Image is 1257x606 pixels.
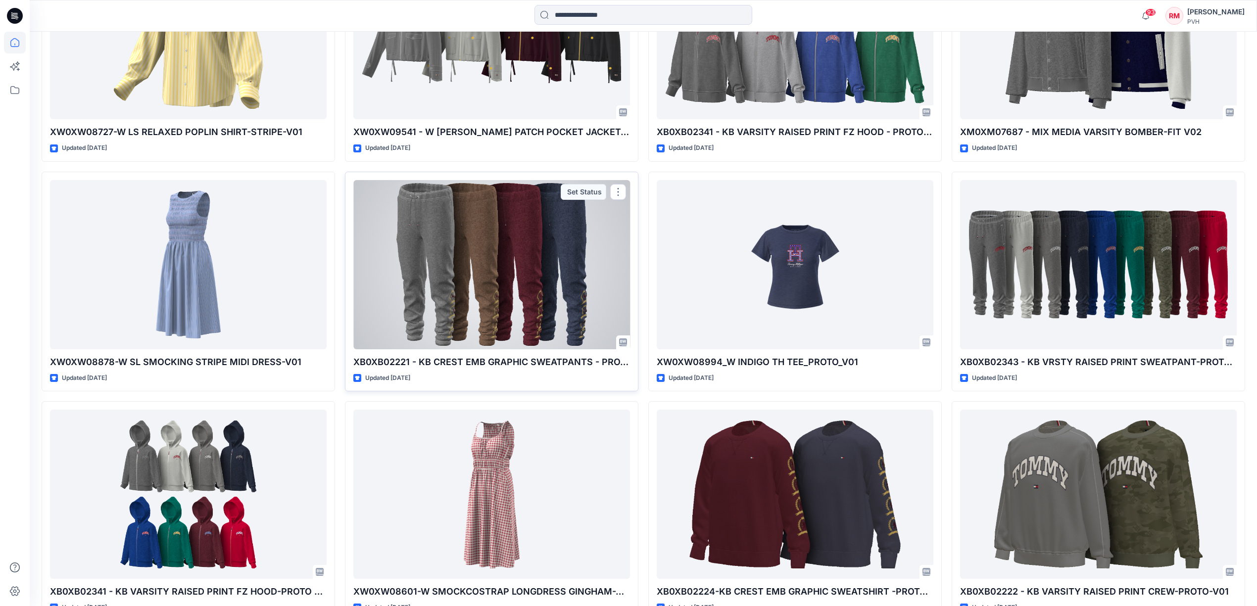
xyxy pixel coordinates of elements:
p: XB0XB02341 - KB VARSITY RAISED PRINT FZ HOOD - PROTO - V01 [657,125,933,139]
a: XW0XW08601-W SMOCKCOSTRAP LONGDRESS GINGHAM-V01 [353,410,630,579]
p: XB0XB02222 - KB VARSITY RAISED PRINT CREW-PROTO-V01 [960,585,1237,599]
a: XW0XW08878-W SL SMOCKING STRIPE MIDI DRESS-V01 [50,180,327,349]
div: RM [1165,7,1183,25]
div: PVH [1187,18,1245,25]
a: XB0XB02224-KB CREST EMB GRAPHIC SWEATSHIRT -PROTO-V01 [657,410,933,579]
a: XW0XW08994_W INDIGO TH TEE_PROTO_V01 [657,180,933,349]
p: XW0XW09541 - W [PERSON_NAME] PATCH POCKET JACKET-SOLID-PROTO V01 [353,125,630,139]
p: XB0XB02221 - KB CREST EMB GRAPHIC SWEATPANTS - PROTO V01 [353,355,630,369]
p: XW0XW08994_W INDIGO TH TEE_PROTO_V01 [657,355,933,369]
span: 93 [1145,8,1156,16]
p: XW0XW08878-W SL SMOCKING STRIPE MIDI DRESS-V01 [50,355,327,369]
p: Updated [DATE] [669,143,714,153]
a: XB0XB02222 - KB VARSITY RAISED PRINT CREW-PROTO-V01 [960,410,1237,579]
p: XB0XB02343 - KB VRSTY RAISED PRINT SWEATPANT-PROTO V01 [960,355,1237,369]
a: XB0XB02221 - KB CREST EMB GRAPHIC SWEATPANTS - PROTO V01 [353,180,630,349]
p: XW0XW08601-W SMOCKCOSTRAP LONGDRESS GINGHAM-V01 [353,585,630,599]
p: XM0XM07687 - MIX MEDIA VARSITY BOMBER-FIT V02 [960,125,1237,139]
p: Updated [DATE] [669,373,714,383]
p: Updated [DATE] [62,143,107,153]
a: XB0XB02341 - KB VARSITY RAISED PRINT FZ HOOD-PROTO V01 [50,410,327,579]
p: XB0XB02224-KB CREST EMB GRAPHIC SWEATSHIRT -PROTO-V01 [657,585,933,599]
p: Updated [DATE] [365,373,410,383]
p: XB0XB02341 - KB VARSITY RAISED PRINT FZ HOOD-PROTO V01 [50,585,327,599]
p: Updated [DATE] [972,143,1017,153]
p: XW0XW08727-W LS RELAXED POPLIN SHIRT-STRIPE-V01 [50,125,327,139]
p: Updated [DATE] [972,373,1017,383]
p: Updated [DATE] [365,143,410,153]
a: XB0XB02343 - KB VRSTY RAISED PRINT SWEATPANT-PROTO V01 [960,180,1237,349]
div: [PERSON_NAME] [1187,6,1245,18]
p: Updated [DATE] [62,373,107,383]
